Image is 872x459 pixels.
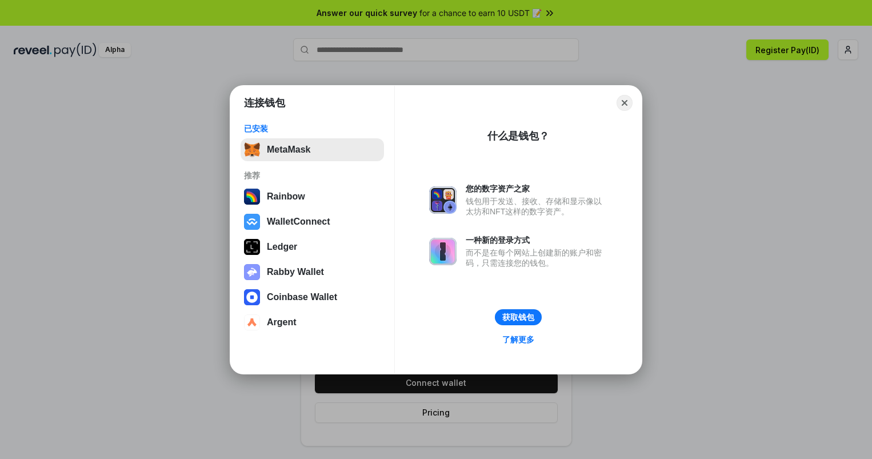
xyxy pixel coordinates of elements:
img: svg+xml,%3Csvg%20width%3D%2228%22%20height%3D%2228%22%20viewBox%3D%220%200%2028%2028%22%20fill%3D... [244,289,260,305]
img: svg+xml,%3Csvg%20xmlns%3D%22http%3A%2F%2Fwww.w3.org%2F2000%2Fsvg%22%20fill%3D%22none%22%20viewBox... [244,264,260,280]
div: WalletConnect [267,217,330,227]
div: Rainbow [267,191,305,202]
button: Coinbase Wallet [241,286,384,309]
div: MetaMask [267,145,310,155]
img: svg+xml,%3Csvg%20xmlns%3D%22http%3A%2F%2Fwww.w3.org%2F2000%2Fsvg%22%20fill%3D%22none%22%20viewBox... [429,238,457,265]
button: 获取钱包 [495,309,542,325]
div: 而不是在每个网站上创建新的账户和密码，只需连接您的钱包。 [466,248,607,268]
img: svg+xml,%3Csvg%20width%3D%22120%22%20height%3D%22120%22%20viewBox%3D%220%200%20120%20120%22%20fil... [244,189,260,205]
button: Ledger [241,236,384,258]
button: MetaMask [241,138,384,161]
button: Close [617,95,633,111]
a: 了解更多 [495,332,541,347]
img: svg+xml,%3Csvg%20xmlns%3D%22http%3A%2F%2Fwww.w3.org%2F2000%2Fsvg%22%20fill%3D%22none%22%20viewBox... [429,186,457,214]
h1: 连接钱包 [244,96,285,110]
img: svg+xml,%3Csvg%20fill%3D%22none%22%20height%3D%2233%22%20viewBox%3D%220%200%2035%2033%22%20width%... [244,142,260,158]
div: 一种新的登录方式 [466,235,607,245]
img: svg+xml,%3Csvg%20width%3D%2228%22%20height%3D%2228%22%20viewBox%3D%220%200%2028%2028%22%20fill%3D... [244,314,260,330]
div: Coinbase Wallet [267,292,337,302]
img: svg+xml,%3Csvg%20xmlns%3D%22http%3A%2F%2Fwww.w3.org%2F2000%2Fsvg%22%20width%3D%2228%22%20height%3... [244,239,260,255]
div: 什么是钱包？ [487,129,549,143]
div: 您的数字资产之家 [466,183,607,194]
div: 获取钱包 [502,312,534,322]
button: Rainbow [241,185,384,208]
div: 推荐 [244,170,381,181]
button: Rabby Wallet [241,261,384,284]
button: Argent [241,311,384,334]
div: 钱包用于发送、接收、存储和显示像以太坊和NFT这样的数字资产。 [466,196,607,217]
div: 了解更多 [502,334,534,345]
div: Rabby Wallet [267,267,324,277]
div: 已安装 [244,123,381,134]
button: WalletConnect [241,210,384,233]
img: svg+xml,%3Csvg%20width%3D%2228%22%20height%3D%2228%22%20viewBox%3D%220%200%2028%2028%22%20fill%3D... [244,214,260,230]
div: Ledger [267,242,297,252]
div: Argent [267,317,297,328]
